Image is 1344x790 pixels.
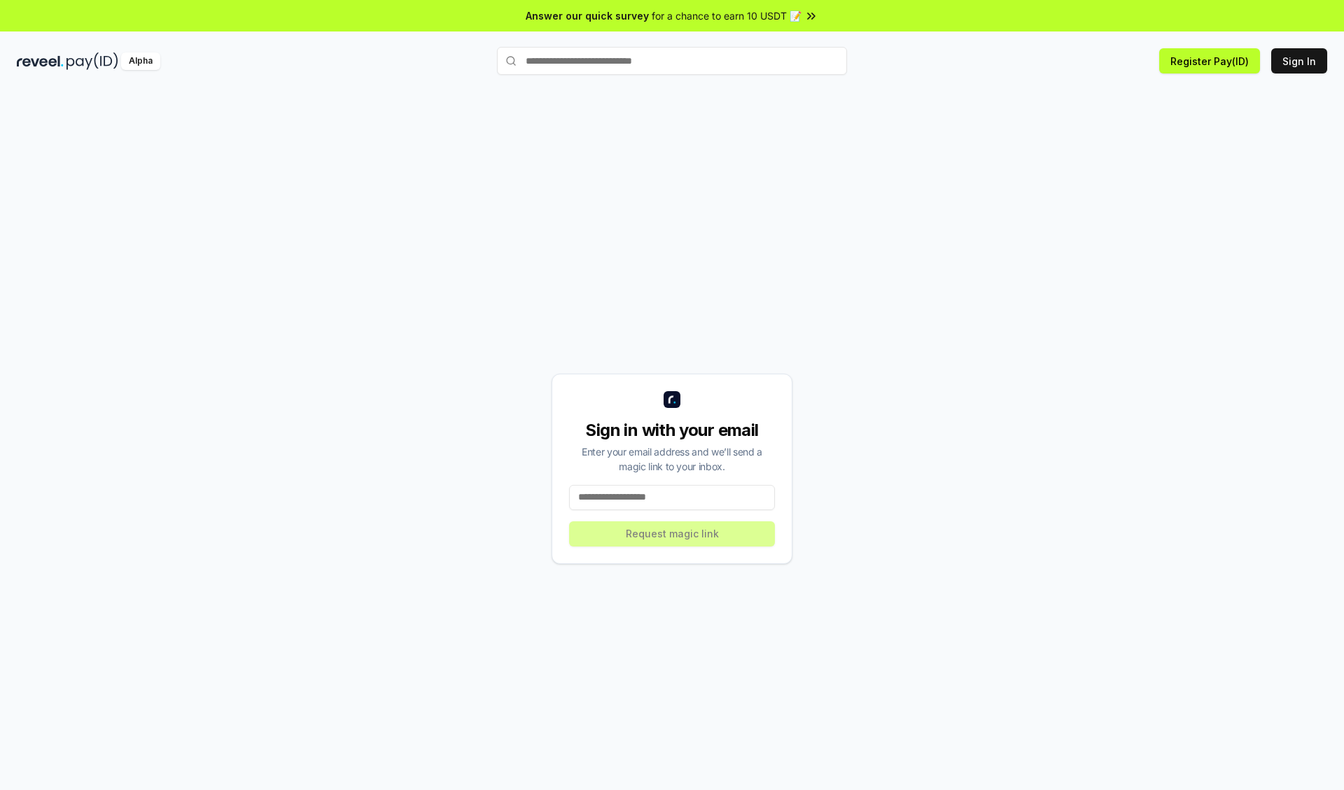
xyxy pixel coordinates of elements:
button: Register Pay(ID) [1159,48,1260,73]
div: Enter your email address and we’ll send a magic link to your inbox. [569,444,775,474]
img: logo_small [664,391,680,408]
span: for a chance to earn 10 USDT 📝 [652,8,801,23]
img: pay_id [66,52,118,70]
div: Sign in with your email [569,419,775,442]
img: reveel_dark [17,52,64,70]
button: Sign In [1271,48,1327,73]
div: Alpha [121,52,160,70]
span: Answer our quick survey [526,8,649,23]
